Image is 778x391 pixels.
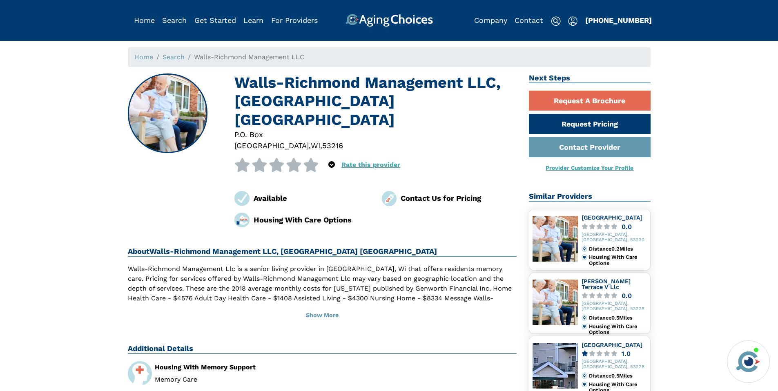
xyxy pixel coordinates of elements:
[271,16,318,24] a: For Providers
[589,254,646,266] div: Housing With Care Options
[529,192,651,202] h2: Similar Providers
[582,373,587,379] img: distance.svg
[582,342,642,348] a: [GEOGRAPHIC_DATA]
[128,344,517,354] h2: Additional Details
[194,53,304,61] span: Walls-Richmond Management LLC
[582,232,647,243] div: [GEOGRAPHIC_DATA], [GEOGRAPHIC_DATA], 53220
[582,324,587,329] img: primary.svg
[582,359,647,370] div: [GEOGRAPHIC_DATA], [GEOGRAPHIC_DATA], 53228
[589,246,646,252] div: Distance 0.2 Miles
[622,224,632,230] div: 0.0
[582,224,647,230] a: 0.0
[551,16,561,26] img: search-icon.svg
[582,278,631,290] a: [PERSON_NAME] Terrace V Llc
[622,293,632,299] div: 0.0
[128,47,651,67] nav: breadcrumb
[529,137,651,157] a: Contact Provider
[128,264,517,313] p: Walls-Richmond Management Llc is a senior living provider in [GEOGRAPHIC_DATA], Wi that offers re...
[163,53,185,61] a: Search
[582,214,642,221] a: [GEOGRAPHIC_DATA]
[322,140,343,151] div: 53216
[582,351,647,357] a: 1.0
[341,161,400,169] a: Rate this provider
[529,114,651,134] a: Request Pricing
[585,16,652,24] a: [PHONE_NUMBER]
[622,351,631,357] div: 1.0
[128,307,517,324] button: Show More
[162,14,187,27] div: Popover trigger
[345,14,432,27] img: AgingChoices
[582,382,587,387] img: primary.svg
[155,364,316,371] div: Housing With Memory Support
[734,348,762,375] img: avatar
[311,141,320,150] span: WI
[234,129,517,140] div: P.O. Box
[589,324,646,335] div: Housing With Care Options
[254,193,370,204] div: Available
[128,74,207,153] img: Walls-Richmond Management LLC, Milwaukee WI
[568,16,577,26] img: user-icon.svg
[582,315,587,321] img: distance.svg
[589,315,646,321] div: Distance 0.5 Miles
[309,141,311,150] span: ,
[474,16,507,24] a: Company
[194,16,236,24] a: Get Started
[254,214,370,225] div: Housing With Care Options
[582,254,587,260] img: primary.svg
[234,73,517,129] h1: Walls-Richmond Management LLC, [GEOGRAPHIC_DATA] [GEOGRAPHIC_DATA]
[589,373,646,379] div: Distance 0.5 Miles
[328,158,335,172] div: Popover trigger
[155,376,316,383] li: Memory Care
[582,301,647,312] div: [GEOGRAPHIC_DATA], [GEOGRAPHIC_DATA], 53228
[134,16,155,24] a: Home
[515,16,543,24] a: Contact
[320,141,322,150] span: ,
[234,141,309,150] span: [GEOGRAPHIC_DATA]
[582,246,587,252] img: distance.svg
[529,73,651,83] h2: Next Steps
[568,14,577,27] div: Popover trigger
[401,193,517,204] div: Contact Us for Pricing
[582,293,647,299] a: 0.0
[128,247,517,257] h2: About Walls-Richmond Management LLC, [GEOGRAPHIC_DATA] [GEOGRAPHIC_DATA]
[546,164,633,171] a: Provider Customize Your Profile
[162,16,187,24] a: Search
[134,53,153,61] a: Home
[529,91,651,111] a: Request A Brochure
[243,16,263,24] a: Learn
